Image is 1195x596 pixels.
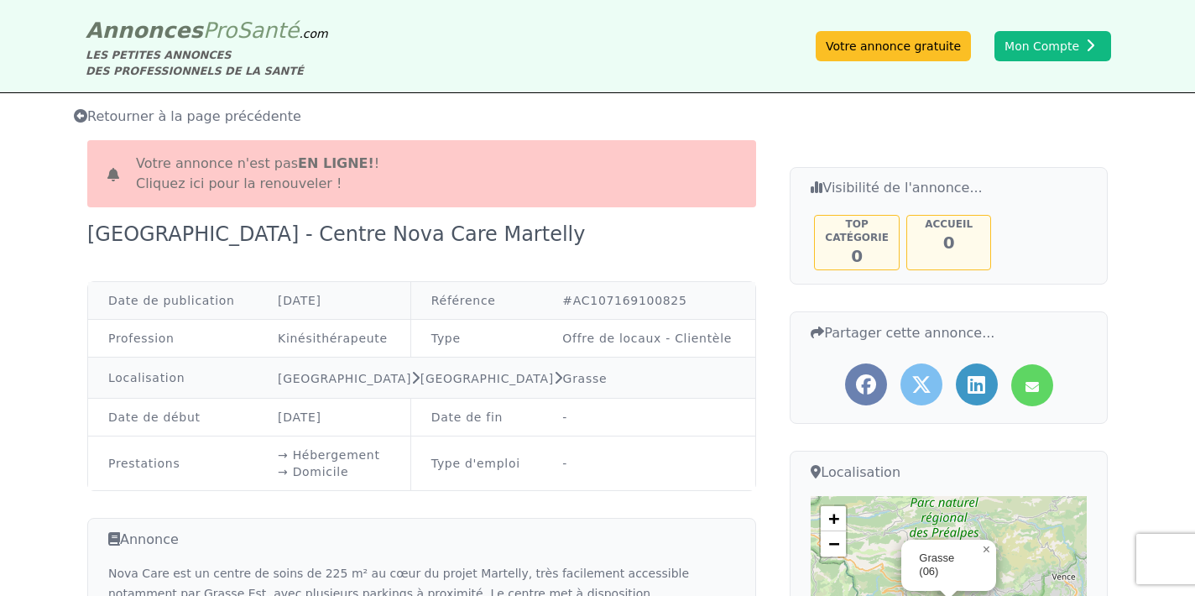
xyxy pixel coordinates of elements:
[909,217,989,231] h5: Accueil
[828,508,839,529] span: +
[136,175,342,191] a: Cliquez ici pour la renouveler !
[136,154,379,194] span: Votre annonce n'est pas !
[88,437,258,491] td: Prestations
[88,399,258,437] td: Date de début
[817,217,897,244] h5: Top catégorie
[900,363,942,405] a: Partager l'annonce sur Twitter
[811,178,1087,198] h3: Visibilité de l'annonce...
[108,529,735,550] h3: Annonce
[420,372,554,385] a: [GEOGRAPHIC_DATA]
[956,363,998,405] a: Partager l'annonce sur LinkedIn
[562,455,735,472] ul: -
[410,399,542,437] td: Date de fin
[258,399,410,437] td: [DATE]
[845,363,887,405] a: Partager l'annonce sur Facebook
[943,233,955,253] span: 0
[298,155,374,171] b: en ligne!
[410,282,542,320] td: Référence
[811,462,1087,483] h3: Localisation
[278,372,411,385] a: [GEOGRAPHIC_DATA]
[542,282,755,320] td: #AC107169100825
[983,542,990,557] span: ×
[88,320,258,358] td: Profession
[994,31,1111,61] button: Mon Compte
[816,31,971,61] a: Votre annonce gratuite
[299,27,327,40] span: .com
[811,322,1087,343] h3: Partager cette annonce...
[86,18,203,43] span: Annonces
[237,18,299,43] span: Santé
[821,531,846,557] a: Zoom out
[542,399,755,437] td: -
[828,533,839,554] span: −
[203,18,237,43] span: Pro
[258,282,410,320] td: [DATE]
[821,506,846,531] a: Zoom in
[563,372,608,385] a: Grasse
[88,282,258,320] td: Date de publication
[88,358,258,399] td: Localisation
[1011,364,1053,406] a: Partager l'annonce par mail
[278,463,390,480] li: → Domicile
[86,18,328,43] a: AnnoncesProSanté.com
[410,320,542,358] td: Type
[278,332,388,345] a: Kinésithérapeute
[410,437,542,491] td: Type d'emploi
[74,108,301,124] span: Retourner à la page précédente
[919,552,975,580] div: Grasse (06)
[87,221,595,248] div: [GEOGRAPHIC_DATA] - Centre Nova Care Martelly
[851,246,863,266] span: 0
[86,47,328,79] div: LES PETITES ANNONCES DES PROFESSIONNELS DE LA SANTÉ
[976,540,996,560] a: Close popup
[278,447,390,463] li: → Hébergement
[74,109,87,123] i: Retourner à la liste
[562,332,732,345] a: Offre de locaux - Clientèle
